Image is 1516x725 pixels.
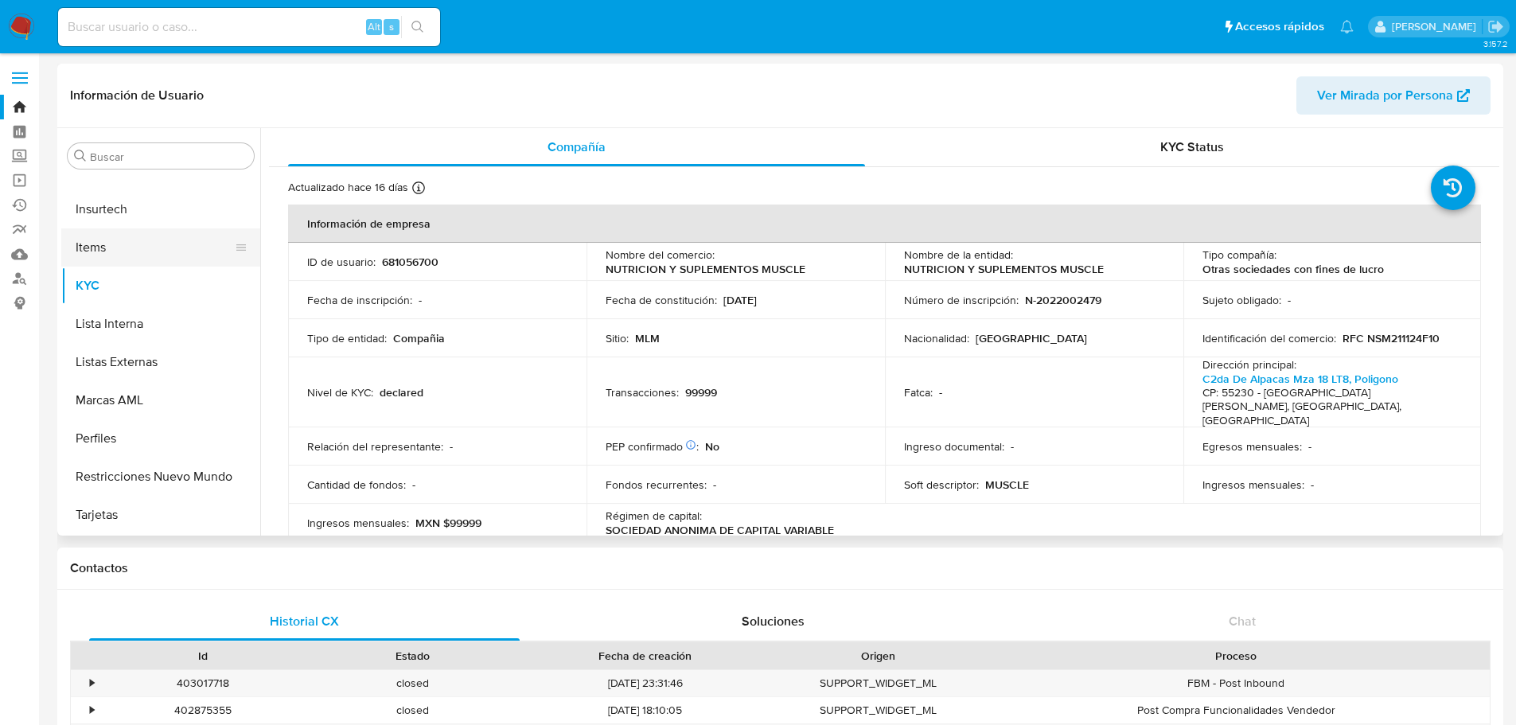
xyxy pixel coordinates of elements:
p: Compañia [393,331,445,345]
div: [DATE] 18:10:05 [517,697,774,723]
p: - [1011,439,1014,454]
p: Transacciones : [606,385,679,400]
div: • [90,676,94,691]
p: 681056700 [382,255,438,269]
p: Fecha de constitución : [606,293,717,307]
p: - [419,293,422,307]
p: Ingresos mensuales : [1202,477,1304,492]
a: C2da De Alpacas Mza 18 LT8, Poligono [1202,371,1398,387]
p: Nacionalidad : [904,331,969,345]
p: MLM [635,331,660,345]
p: No [705,439,719,454]
p: PEP confirmado : [606,439,699,454]
h1: Contactos [70,560,1491,576]
button: Ver Mirada por Persona [1296,76,1491,115]
button: Tarjetas [61,496,260,534]
p: Tipo compañía : [1202,248,1276,262]
input: Buscar [90,150,247,164]
div: 402875355 [99,697,308,723]
p: SOCIEDAD ANONIMA DE CAPITAL VARIABLE [606,523,834,537]
p: Relación del representante : [307,439,443,454]
p: NUTRICION Y SUPLEMENTOS MUSCLE [606,262,805,276]
p: declared [380,385,423,400]
p: - [450,439,453,454]
p: - [1311,477,1314,492]
p: - [713,477,716,492]
p: ID de usuario : [307,255,376,269]
button: Marcas AML [61,381,260,419]
div: closed [308,670,517,696]
p: Régimen de capital : [606,509,702,523]
button: Restricciones Nuevo Mundo [61,458,260,496]
div: Origen [785,648,972,664]
p: [DATE] [723,293,757,307]
a: Salir [1487,18,1504,35]
p: NUTRICION Y SUPLEMENTOS MUSCLE [904,262,1104,276]
p: Egresos mensuales : [1202,439,1302,454]
button: search-icon [401,16,434,38]
div: SUPPORT_WIDGET_ML [774,670,983,696]
span: Historial CX [270,612,339,630]
p: Nombre del comercio : [606,248,715,262]
p: 99999 [685,385,717,400]
p: - [412,477,415,492]
span: Alt [368,19,380,34]
button: Items [61,228,247,267]
p: - [1308,439,1311,454]
span: Accesos rápidos [1235,18,1324,35]
p: Fatca : [904,385,933,400]
a: Notificaciones [1340,20,1354,33]
div: 403017718 [99,670,308,696]
p: Ingreso documental : [904,439,1004,454]
p: Tipo de entidad : [307,331,387,345]
div: FBM - Post Inbound [983,670,1490,696]
p: Otras sociedades con fines de lucro [1202,262,1384,276]
p: N-2022002479 [1025,293,1101,307]
div: • [90,703,94,718]
span: Ver Mirada por Persona [1317,76,1453,115]
p: Cantidad de fondos : [307,477,406,492]
div: Estado [319,648,506,664]
button: Listas Externas [61,343,260,381]
p: Soft descriptor : [904,477,979,492]
span: Soluciones [742,612,805,630]
div: SUPPORT_WIDGET_ML [774,697,983,723]
p: MXN $99999 [415,516,481,530]
input: Buscar usuario o caso... [58,17,440,37]
p: Ingresos mensuales : [307,516,409,530]
p: Nivel de KYC : [307,385,373,400]
div: closed [308,697,517,723]
div: Proceso [994,648,1479,664]
p: Sujeto obligado : [1202,293,1281,307]
th: Información de empresa [288,205,1481,243]
span: KYC Status [1160,138,1224,156]
button: Insurtech [61,190,260,228]
p: [GEOGRAPHIC_DATA] [976,331,1087,345]
div: [DATE] 23:31:46 [517,670,774,696]
p: Fondos recurrentes : [606,477,707,492]
button: KYC [61,267,260,305]
span: Chat [1229,612,1256,630]
p: Dirección principal : [1202,357,1296,372]
div: Id [110,648,297,664]
p: Sitio : [606,331,629,345]
p: Nombre de la entidad : [904,248,1013,262]
div: Post Compra Funcionalidades Vendedor [983,697,1490,723]
p: Actualizado hace 16 días [288,180,408,195]
p: - [1288,293,1291,307]
button: Lista Interna [61,305,260,343]
span: s [389,19,394,34]
div: Fecha de creación [528,648,762,664]
p: Identificación del comercio : [1202,331,1336,345]
p: Fecha de inscripción : [307,293,412,307]
p: - [939,385,942,400]
p: RFC NSM211124F10 [1343,331,1440,345]
h4: CP: 55230 - [GEOGRAPHIC_DATA] [PERSON_NAME], [GEOGRAPHIC_DATA], [GEOGRAPHIC_DATA] [1202,386,1456,428]
p: marianathalie.grajeda@mercadolibre.com.mx [1392,19,1482,34]
h1: Información de Usuario [70,88,204,103]
p: MUSCLE [985,477,1029,492]
button: Buscar [74,150,87,162]
p: Número de inscripción : [904,293,1019,307]
span: Compañía [548,138,606,156]
button: Perfiles [61,419,260,458]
